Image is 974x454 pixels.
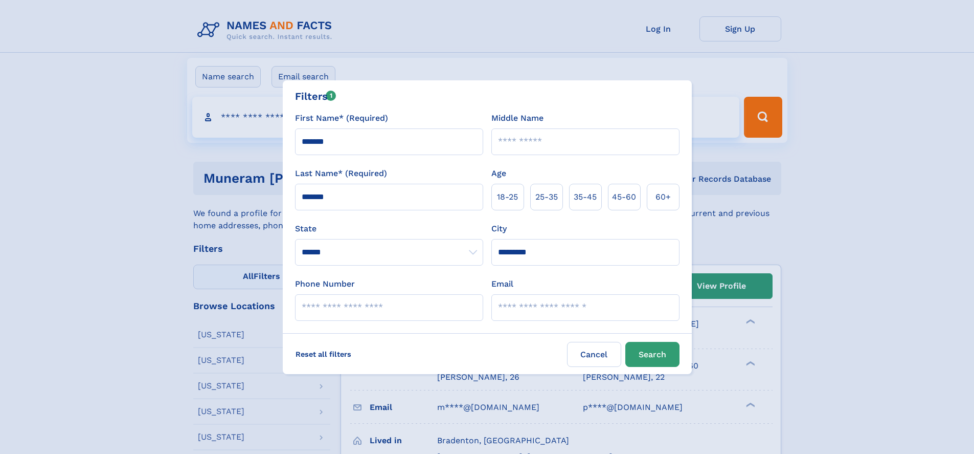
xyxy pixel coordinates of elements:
[295,167,387,180] label: Last Name* (Required)
[491,112,543,124] label: Middle Name
[491,278,513,290] label: Email
[612,191,636,203] span: 45‑60
[295,89,336,104] div: Filters
[574,191,597,203] span: 35‑45
[535,191,558,203] span: 25‑35
[491,223,507,235] label: City
[567,342,621,367] label: Cancel
[655,191,671,203] span: 60+
[497,191,518,203] span: 18‑25
[295,223,483,235] label: State
[625,342,679,367] button: Search
[295,278,355,290] label: Phone Number
[491,167,506,180] label: Age
[295,112,388,124] label: First Name* (Required)
[289,342,358,366] label: Reset all filters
